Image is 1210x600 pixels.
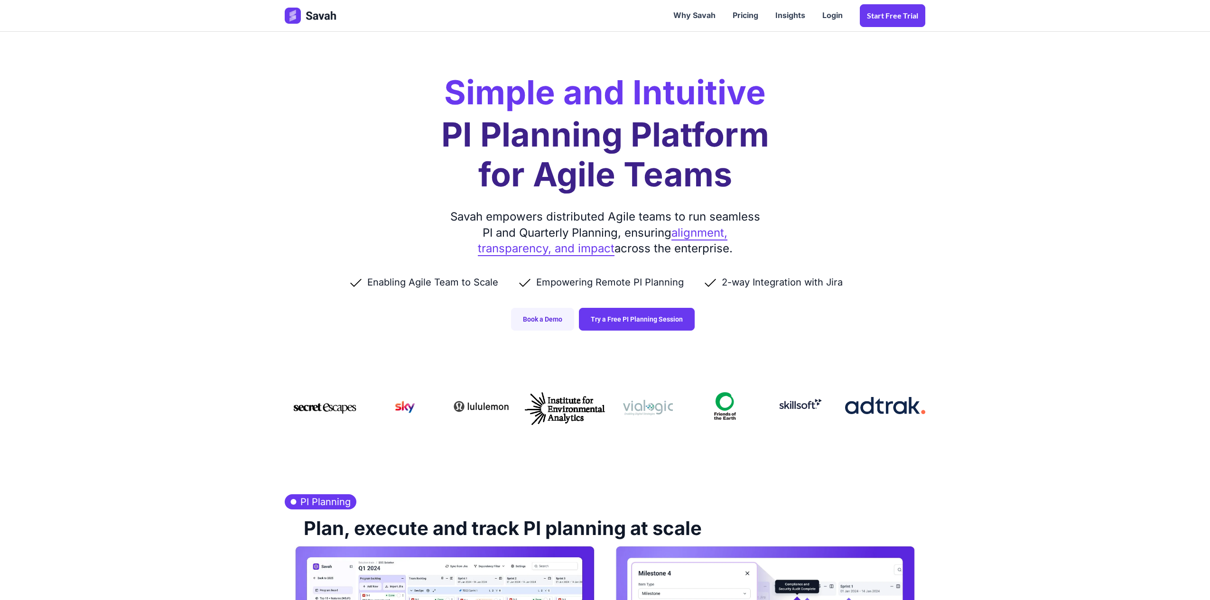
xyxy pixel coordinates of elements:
[441,115,769,194] h1: PI Planning Platform for Agile Teams
[860,4,925,27] a: Start Free trial
[444,76,766,109] h2: Simple and Intuitive
[724,1,767,30] a: Pricing
[814,1,851,30] a: Login
[348,276,517,289] li: Enabling Agile Team to Scale
[665,1,724,30] a: Why Savah
[446,209,764,257] div: Savah empowers distributed Agile teams to run seamless PI and Quarterly Planning, ensuring across...
[517,276,703,289] li: Empowering Remote PI Planning
[285,494,356,509] h3: PI Planning
[767,1,814,30] a: Insights
[703,276,862,289] li: 2-way Integration with Jira
[294,509,702,545] h2: Plan, execute and track PI planning at scale
[511,308,574,331] a: Book a Demo
[579,308,695,331] a: Try a Free PI Planning Session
